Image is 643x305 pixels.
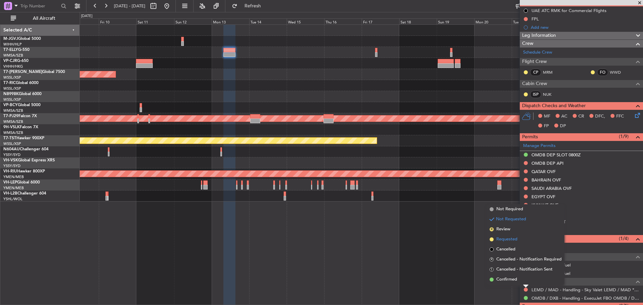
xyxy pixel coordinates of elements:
[399,18,437,24] div: Sat 18
[3,125,20,129] span: 9H-VSLK
[249,18,287,24] div: Tue 14
[81,13,92,19] div: [DATE]
[3,147,49,151] a: N604AUChallenger 604
[3,136,16,140] span: T7-TST
[3,97,21,102] a: WSSL/XSP
[530,91,541,98] div: ISP
[490,257,494,261] span: R
[3,70,42,74] span: T7-[PERSON_NAME]
[3,92,19,96] span: N8998K
[20,1,59,11] input: Trip Number
[239,4,267,8] span: Refresh
[3,103,41,107] a: VP-BCYGlobal 5000
[544,113,550,120] span: MF
[531,194,555,200] div: EGYPT OVF
[3,59,17,63] span: VP-CJR
[595,113,605,120] span: DFC,
[3,37,18,41] span: M-JGVJ
[522,80,547,88] span: Cabin Crew
[496,226,510,233] span: Review
[136,18,174,24] div: Sat 11
[531,202,558,208] div: KUWAIT OVF
[531,8,606,13] div: UAE ATC RMK for Commercial Flights
[544,123,549,130] span: FP
[3,141,21,146] a: WSSL/XSP
[3,75,21,80] a: WSSL/XSP
[597,69,608,76] div: FO
[61,18,99,24] div: Thu 9
[496,246,515,253] span: Cancelled
[543,69,558,75] a: MRM
[437,18,474,24] div: Sun 19
[531,160,564,166] div: OMDB DEP API
[523,143,556,149] a: Manage Permits
[99,18,136,24] div: Fri 10
[3,64,23,69] a: VHHH/HKG
[3,92,42,96] a: N8998KGlobal 6000
[3,86,21,91] a: WSSL/XSP
[362,18,399,24] div: Fri 17
[496,276,517,283] span: Confirmed
[3,180,40,184] a: VH-LEPGlobal 6000
[3,130,23,135] a: WMSA/SZB
[7,13,73,24] button: All Aircraft
[3,174,24,179] a: YMEN/MEB
[3,48,18,52] span: T7-ELLY
[496,206,523,213] span: Not Required
[3,70,65,74] a: T7-[PERSON_NAME]Global 7500
[560,123,566,130] span: DP
[531,169,556,174] div: QATAR OVF
[522,133,538,141] span: Permits
[474,18,512,24] div: Mon 20
[3,169,45,173] a: VH-RIUHawker 800XP
[543,91,558,97] a: NUK
[3,197,22,202] a: YSHL/WOL
[619,133,629,140] span: (1/9)
[17,16,71,21] span: All Aircraft
[531,177,561,183] div: BAHRAIN OVF
[3,136,44,140] a: T7-TSTHawker 900XP
[3,53,23,58] a: WMSA/SZB
[531,185,572,191] div: SAUDI ARABIA OVF
[578,113,584,120] span: CR
[3,81,16,85] span: T7-RIC
[616,113,624,120] span: FFC
[523,49,552,56] a: Schedule Crew
[531,287,640,293] a: LEMD / MAD - Handling - Sky Valet LEMD / MAD **MY HANDLING**
[531,152,581,158] div: OMDB DEP SLOT 0800Z
[3,59,28,63] a: VP-CJRG-650
[496,216,526,223] span: Not Requested
[522,32,556,40] span: Leg Information
[522,40,533,48] span: Crew
[512,18,549,24] div: Tue 21
[229,1,269,11] button: Refresh
[3,119,23,124] a: WMSA/SZB
[531,16,539,22] div: FPL
[3,103,18,107] span: VP-BCY
[619,235,629,242] span: (1/4)
[3,163,20,168] a: YSSY/SYD
[490,268,494,272] span: S
[3,185,24,190] a: YMEN/MEB
[530,69,541,76] div: CP
[3,169,17,173] span: VH-RIU
[3,37,41,41] a: M-JGVJGlobal 5000
[174,18,212,24] div: Sun 12
[3,158,18,162] span: VH-VSK
[3,147,20,151] span: N604AU
[114,3,145,9] span: [DATE] - [DATE]
[496,256,562,263] span: Cancelled - Notification Required
[531,295,640,301] a: OMDB / DXB - Handling - ExecuJet FBO OMDB / DXB
[490,227,494,231] span: R
[496,266,553,273] span: Cancelled - Notification Sent
[3,152,20,157] a: YSSY/SYD
[3,180,17,184] span: VH-LEP
[522,58,547,66] span: Flight Crew
[3,125,38,129] a: 9H-VSLKFalcon 7X
[610,69,625,75] a: WWD
[3,114,18,118] span: T7-PJ29
[3,192,46,196] a: VH-L2BChallenger 604
[287,18,324,24] div: Wed 15
[522,102,586,110] span: Dispatch Checks and Weather
[496,236,517,243] span: Requested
